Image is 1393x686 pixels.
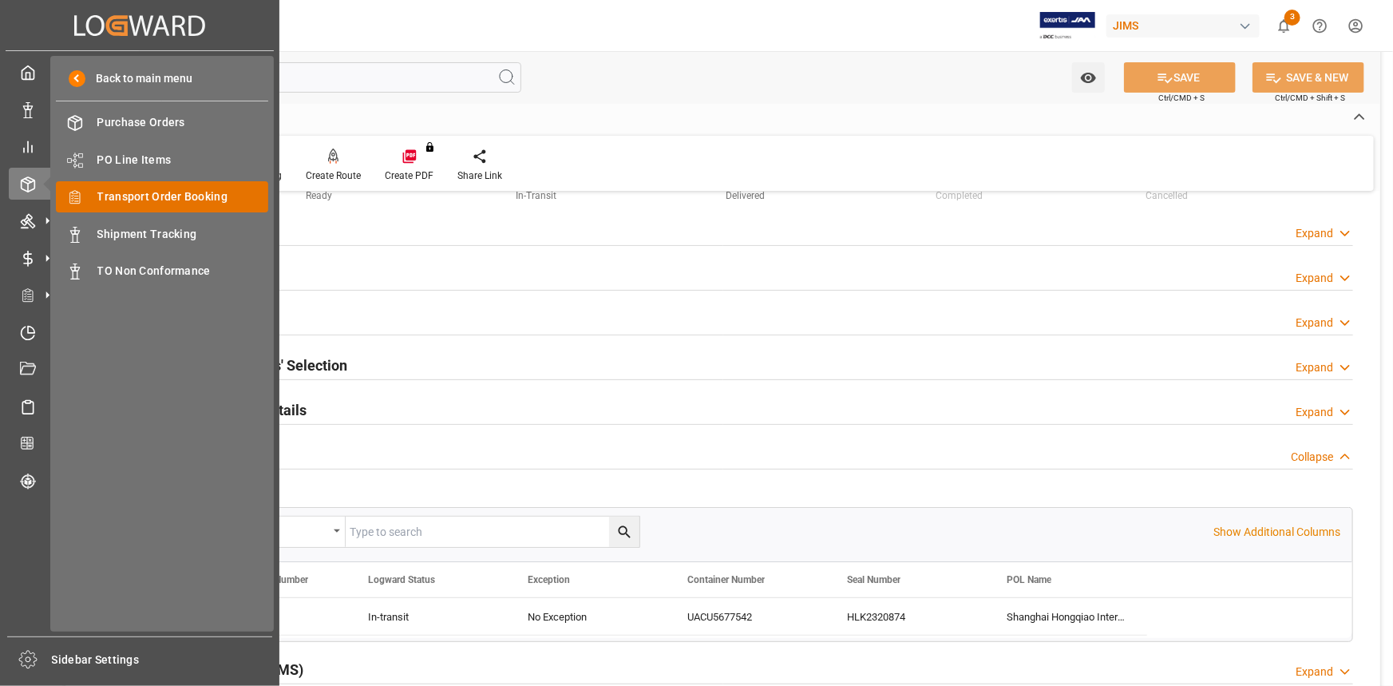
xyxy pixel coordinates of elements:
span: Completed [936,190,983,201]
span: Delivered [726,190,765,201]
a: My Reports [9,131,271,162]
span: TO Non Conformance [97,263,269,280]
div: UACU5677542 [668,598,828,635]
div: Expand [1296,404,1333,421]
span: Logward Status [368,574,435,585]
a: Transport Order Booking [56,181,268,212]
div: Expand [1296,315,1333,331]
a: Purchase Orders [56,107,268,138]
input: Type to search [346,517,639,547]
span: Seal Number [847,574,900,585]
span: POL Name [1007,574,1051,585]
a: PO Line Items [56,144,268,175]
div: HLK2320874 [828,598,987,635]
input: Search Fields [73,62,521,93]
span: Ready [306,190,332,201]
span: Ctrl/CMD + S [1158,92,1205,104]
a: My Cockpit [9,57,271,88]
button: SAVE [1124,62,1236,93]
span: 3 [1284,10,1300,26]
span: Exception [528,574,570,585]
span: PO Line Items [97,152,269,169]
span: Container Number [687,574,765,585]
div: Collapse [1291,449,1333,466]
button: show 3 new notifications [1266,8,1302,44]
button: JIMS [1106,10,1266,41]
div: Share Link [457,169,502,183]
a: CO2 Calculator [9,428,271,459]
button: Help Center [1302,8,1338,44]
div: Expand [1296,359,1333,376]
div: Shanghai Hongqiao International Apt [987,598,1147,635]
div: Equals [234,520,328,538]
p: Show Additional Columns [1213,524,1340,541]
a: TO Non Conformance [56,256,268,287]
span: Back to main menu [85,70,193,87]
a: Sailing Schedules [9,391,271,422]
span: Sidebar Settings [52,652,273,668]
a: Tracking Shipment [9,465,271,496]
a: Shipment Tracking [56,218,268,249]
div: No Exception [528,599,649,636]
a: Data Management [9,93,271,125]
a: Document Management [9,354,271,385]
button: search button [609,517,639,547]
a: Timeslot Management V2 [9,316,271,347]
div: In-transit [368,599,489,636]
div: JIMS [1106,14,1260,38]
span: Cancelled [1146,190,1188,201]
span: In-Transit [516,190,556,201]
button: open menu [226,517,346,547]
div: Expand [1296,664,1333,680]
button: open menu [1072,62,1105,93]
img: Exertis%20JAM%20-%20Email%20Logo.jpg_1722504956.jpg [1040,12,1095,40]
div: Create Route [306,169,361,183]
span: Shipment Tracking [97,226,269,243]
div: Expand [1296,225,1333,242]
button: SAVE & NEW [1253,62,1364,93]
span: Transport Order Booking [97,188,269,205]
span: Purchase Orders [97,114,269,131]
span: Ctrl/CMD + Shift + S [1275,92,1345,104]
div: Press SPACE to select this row. [189,598,1147,636]
div: Expand [1296,270,1333,287]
